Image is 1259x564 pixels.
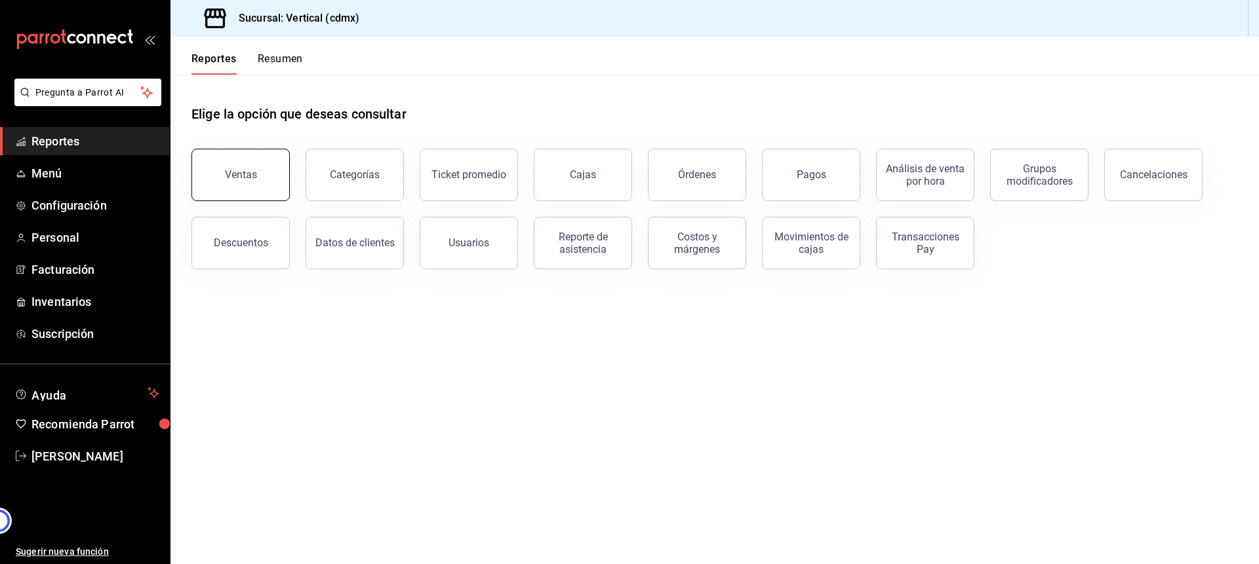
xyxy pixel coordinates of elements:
[258,52,303,75] button: Resumen
[225,168,257,181] div: Ventas
[648,217,746,269] button: Costos y márgenes
[214,236,268,249] div: Descuentos
[420,149,518,201] button: Ticket promedio
[534,149,632,201] button: Cajas
[16,545,159,559] span: Sugerir nueva función
[31,415,159,433] span: Recomienda Parrot
[191,52,237,75] button: Reportes
[31,261,159,278] span: Facturación
[534,217,632,269] button: Reporte de asistencia
[762,217,860,269] button: Movimientos de cajas
[228,10,359,26] h3: Sucursal: Vertical (cdmx)
[191,149,290,201] button: Ventas
[31,229,159,246] span: Personal
[762,149,860,201] button: Pagos
[990,149,1089,201] button: Grupos modificadores
[999,162,1080,187] div: Grupos modificadores
[1104,149,1203,201] button: Cancelaciones
[31,447,159,465] span: [PERSON_NAME]
[144,34,155,45] button: open_drawer_menu
[31,325,159,343] span: Suscripción
[797,168,826,181] div: Pagos
[449,236,489,249] div: Usuarios
[885,231,966,255] div: Transacciones Pay
[770,231,852,255] div: Movimientos de cajas
[9,95,161,109] a: Pregunta a Parrot AI
[648,149,746,201] button: Órdenes
[876,149,974,201] button: Análisis de venta por hora
[876,217,974,269] button: Transacciones Pay
[330,168,380,181] div: Categorías
[31,385,142,401] span: Ayuda
[570,168,596,181] div: Cajas
[1120,168,1188,181] div: Cancelaciones
[431,168,506,181] div: Ticket promedio
[678,168,716,181] div: Órdenes
[420,217,518,269] button: Usuarios
[191,217,290,269] button: Descuentos
[31,164,159,182] span: Menú
[31,293,159,310] span: Inventarios
[306,217,404,269] button: Datos de clientes
[31,197,159,214] span: Configuración
[31,132,159,150] span: Reportes
[306,149,404,201] button: Categorías
[14,79,161,106] button: Pregunta a Parrot AI
[35,86,141,100] span: Pregunta a Parrot AI
[191,52,303,75] div: navigation tabs
[315,236,395,249] div: Datos de clientes
[191,104,407,124] h1: Elige la opción que deseas consultar
[656,231,738,255] div: Costos y márgenes
[542,231,624,255] div: Reporte de asistencia
[885,162,966,187] div: Análisis de venta por hora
